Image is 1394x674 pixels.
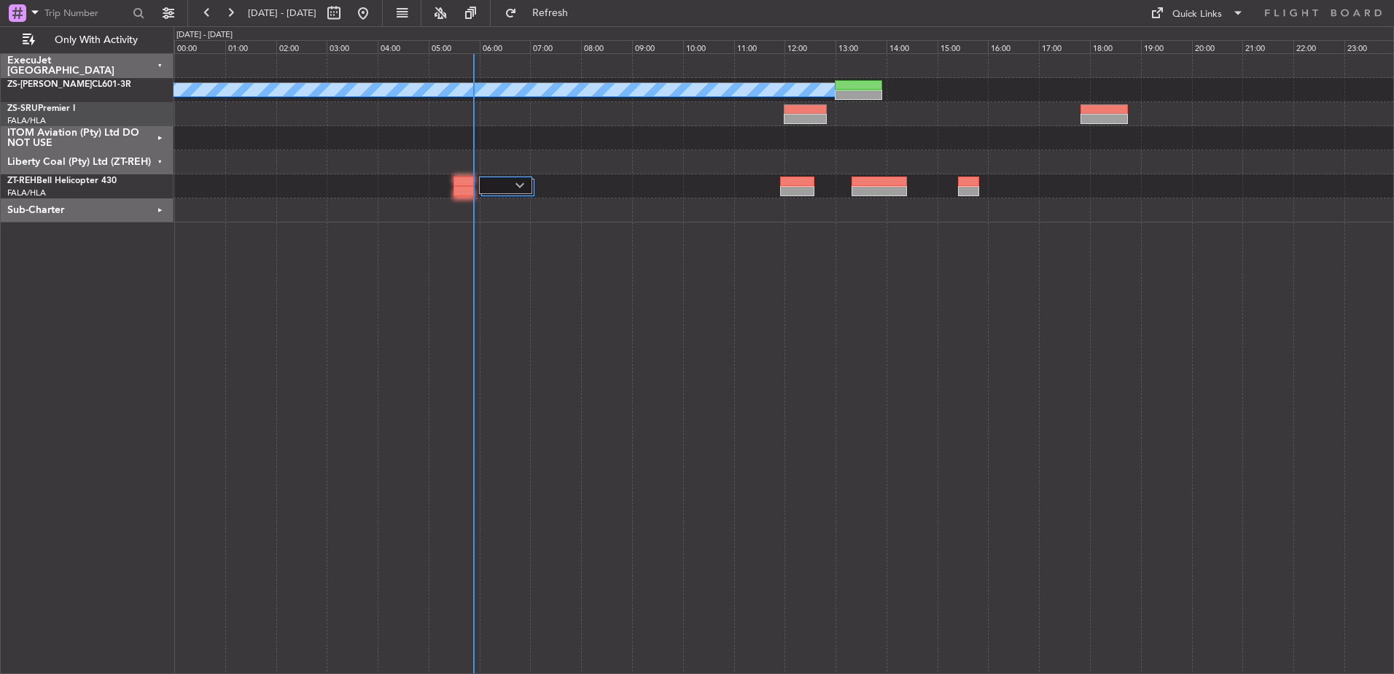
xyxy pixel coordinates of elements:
[7,115,46,126] a: FALA/HLA
[276,40,327,53] div: 02:00
[784,40,836,53] div: 12:00
[7,80,92,89] span: ZS-[PERSON_NAME]
[1242,40,1293,53] div: 21:00
[248,7,316,20] span: [DATE] - [DATE]
[480,40,531,53] div: 06:00
[1192,40,1243,53] div: 20:00
[530,40,581,53] div: 07:00
[44,2,128,24] input: Trip Number
[520,8,581,18] span: Refresh
[7,177,36,185] span: ZT-REH
[1141,40,1192,53] div: 19:00
[887,40,938,53] div: 14:00
[515,182,524,188] img: arrow-gray.svg
[734,40,785,53] div: 11:00
[938,40,989,53] div: 15:00
[7,104,38,113] span: ZS-SRU
[1039,40,1090,53] div: 17:00
[174,40,225,53] div: 00:00
[429,40,480,53] div: 05:00
[7,80,131,89] a: ZS-[PERSON_NAME]CL601-3R
[1090,40,1141,53] div: 18:00
[7,187,46,198] a: FALA/HLA
[38,35,154,45] span: Only With Activity
[1143,1,1251,25] button: Quick Links
[581,40,632,53] div: 08:00
[16,28,158,52] button: Only With Activity
[176,29,233,42] div: [DATE] - [DATE]
[327,40,378,53] div: 03:00
[1293,40,1344,53] div: 22:00
[683,40,734,53] div: 10:00
[632,40,683,53] div: 09:00
[225,40,276,53] div: 01:00
[7,104,75,113] a: ZS-SRUPremier I
[988,40,1039,53] div: 16:00
[836,40,887,53] div: 13:00
[7,177,117,185] a: ZT-REHBell Helicopter 430
[498,1,585,25] button: Refresh
[378,40,429,53] div: 04:00
[1172,7,1222,22] div: Quick Links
